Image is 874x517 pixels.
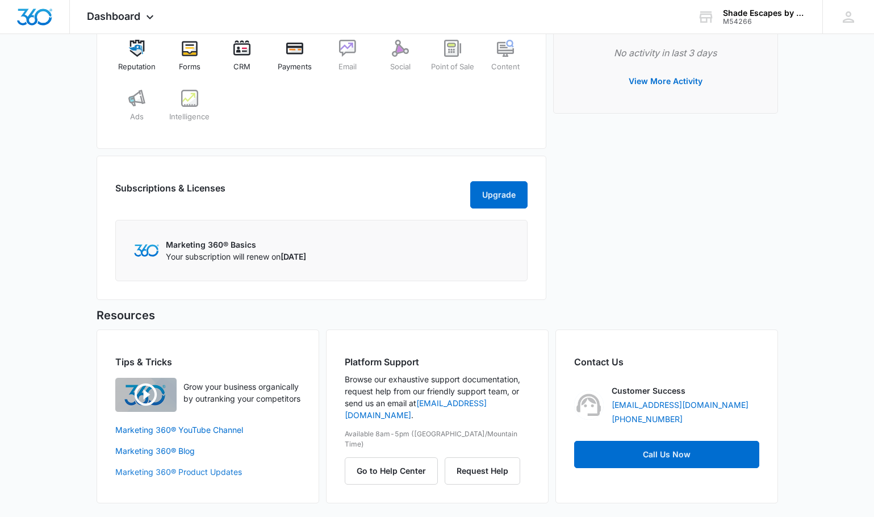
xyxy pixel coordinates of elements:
a: Reputation [115,40,159,81]
button: Go to Help Center [345,457,438,485]
h2: Platform Support [345,355,530,369]
a: Email [326,40,370,81]
a: Ads [115,90,159,131]
p: Grow your business organically by outranking your competitors [183,381,300,405]
button: Upgrade [470,181,528,209]
p: Available 8am-5pm ([GEOGRAPHIC_DATA]/Mountain Time) [345,429,530,449]
span: Social [390,61,411,73]
a: Forms [168,40,211,81]
span: Content [491,61,520,73]
span: Intelligence [169,111,210,123]
a: Intelligence [168,90,211,131]
a: CRM [220,40,264,81]
a: Marketing 360® YouTube Channel [115,424,300,436]
a: Social [378,40,422,81]
span: [DATE] [281,252,306,261]
a: [PHONE_NUMBER] [612,413,683,425]
div: account name [723,9,806,18]
a: Content [484,40,528,81]
h2: Subscriptions & Licenses [115,181,225,204]
h2: Contact Us [574,355,759,369]
a: Call Us Now [574,441,759,468]
img: Marketing 360 Logo [134,244,159,256]
a: Payments [273,40,317,81]
span: Reputation [118,61,156,73]
p: Customer Success [612,385,685,397]
a: Point of Sale [431,40,475,81]
button: Request Help [445,457,520,485]
span: Dashboard [87,10,140,22]
p: Browse our exhaustive support documentation, request help from our friendly support team, or send... [345,373,530,421]
a: [EMAIL_ADDRESS][DOMAIN_NAME] [612,399,748,411]
span: Point of Sale [431,61,474,73]
p: Marketing 360® Basics [166,239,306,251]
span: Ads [130,111,144,123]
p: No activity in last 3 days [572,46,759,60]
h5: Resources [97,307,778,324]
span: Payments [278,61,312,73]
span: Forms [179,61,200,73]
h2: Tips & Tricks [115,355,300,369]
div: account id [723,18,806,26]
span: CRM [233,61,250,73]
a: Request Help [445,466,520,476]
a: Marketing 360® Product Updates [115,466,300,478]
a: Marketing 360® Blog [115,445,300,457]
button: View More Activity [617,68,714,95]
img: Quick Overview Video [115,378,177,412]
p: Your subscription will renew on [166,251,306,262]
img: Customer Success [574,390,604,420]
a: Go to Help Center [345,466,445,476]
span: Email [338,61,357,73]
